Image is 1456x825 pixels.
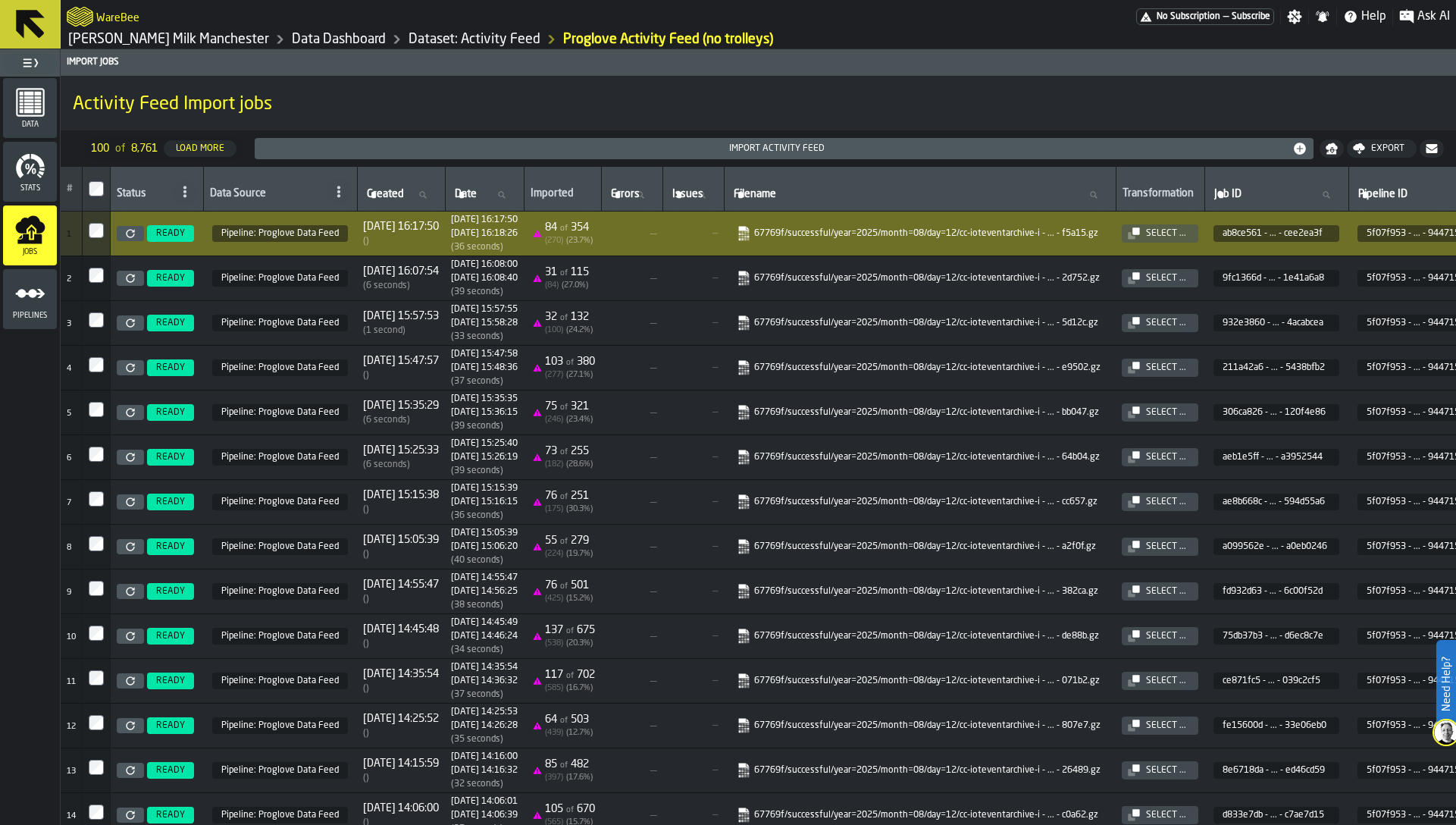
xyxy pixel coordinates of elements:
label: InputCheckbox-label-react-aria6383437296-:r3c: [89,181,104,196]
input: InputCheckbox-label-react-aria6383437296-:r3l: [89,223,104,238]
div: 75 321 [545,400,589,412]
span: 5f07f953-1638-4a7f-8ee5-128a944715bb [212,449,348,466]
button: button-Select ... [1122,359,1198,377]
span: of [560,314,568,322]
span: — [669,228,718,239]
div: Time between creation and start (import delay / Re-Import) [363,415,439,425]
a: link-to-https://import.app.warebee.com/fd932d63-5881-4e50-ab92-1b1c6c00f52d/input/input.json.gz?X... [736,584,1101,599]
span: [DATE] 16:17:50 [363,221,439,233]
button: button-Select ... [1122,224,1198,243]
span: ab8ce561 - ... - cee2ea3f [1223,228,1327,239]
span: Activity Feed Import jobs [73,93,272,117]
label: InputCheckbox-label-react-aria6383437296-:r3r: [89,491,104,507]
label: InputCheckbox-label-react-aria6383437296-:r3n: [89,312,104,328]
span: 5f07f953-1638-4a7f-8ee5-128a944715bb [212,583,348,600]
div: Started at 1755002135758 [451,394,518,404]
span: READY [156,273,185,284]
div: Transformation [1123,187,1198,202]
button: button-Select ... [1122,761,1198,780]
div: Started at 1755001540021 [451,438,518,449]
div: Select ... [1140,810,1192,820]
span: READY [156,720,185,731]
label: Need Help? [1438,641,1454,726]
div: Started at 1755003475009 [451,304,518,315]
span: — [607,362,656,374]
span: ae8b668c-9b52-4eac-80c5-7607594d55a6 [1213,494,1339,510]
input: label [731,185,1110,205]
span: READY [156,407,185,418]
span: — [669,407,718,418]
span: Stats [3,184,57,193]
div: Select ... [1140,586,1192,597]
span: ( 100 ) [545,326,563,334]
button: button-Select ... [1122,269,1198,287]
div: Select ... [1140,452,1192,463]
div: 73 255 [545,445,589,457]
a: READY [144,359,197,376]
a: READY [144,538,197,555]
button: button- [1320,140,1344,158]
label: InputCheckbox-label-react-aria6383437296-:r3m: [89,268,104,283]
span: 5f07f953-1638-4a7f-8ee5-128a944715bb [212,359,348,376]
input: label [364,185,439,205]
div: Started at 1755002878152 [451,349,518,359]
span: — [607,272,656,284]
label: InputCheckbox-label-react-aria6383437296-:r3t: [89,581,104,596]
nav: Breadcrumb [67,30,773,49]
a: link-to-/wh/i/b09612b5-e9f1-4a3a-b0a4-784729d61419/pricing/ [1136,8,1274,25]
span: [DATE] 16:07:54 [363,265,439,278]
span: READY [156,362,185,373]
span: [DATE] 15:47:57 [363,355,439,367]
div: Import duration (start to completion) [451,421,518,431]
span: 67769f/successful/year=2025/month=08/day=12/cc-ioteventarchive-ingestion-4-2025-08-12-12-52-33-20... [733,268,1107,289]
span: 306ca826-0b15-4bd0-a72e-f494120f4e86 [1213,404,1339,421]
span: READY [156,452,185,463]
div: Select ... [1140,676,1192,686]
a: link-to-https://import.app.warebee.com/9fc1366d-fd14-41ee-9c0c-99871e41a6a8/input/input.json.gz?X... [736,271,1101,286]
span: 5f07f953-1638-4a7f-8ee5-128a944715bb [212,270,348,287]
span: 5f07f953-1638-4a7f-8ee5-128a944715bb [212,538,348,555]
div: Status [117,187,170,202]
span: Ask AI [1417,8,1450,26]
span: — [607,451,656,463]
a: READY [144,762,197,779]
div: Imported [531,187,595,202]
span: ce871fc5-600f-437e-8d2a-670d039c2cf5 [1213,673,1339,689]
span: of [560,403,568,412]
span: of [560,224,568,233]
span: 5f07f953-1638-4a7f-8ee5-128a944715bb [212,628,348,645]
a: READY [144,404,197,421]
button: button-Select ... [1122,493,1198,511]
a: link-to-https://import.app.warebee.com/d833e7db-95e9-4095-ab55-1207c7ae7d15/input/input.json.gz?X... [736,808,1101,823]
span: label [611,188,640,200]
span: 932e3860 - ... - 4acabcea [1223,318,1327,328]
div: Time between creation and start (import delay / Re-Import) [363,236,439,246]
li: menu Stats [3,142,57,202]
span: READY [156,497,185,507]
header: Import Jobs [61,49,1456,76]
div: 31 115 [545,266,589,278]
span: — [1223,11,1229,22]
a: link-to-/wh/i/b09612b5-e9f1-4a3a-b0a4-784729d61419/data/activity [409,31,540,48]
input: InputCheckbox-label-react-aria6383437296-:r40: [89,715,104,730]
h2: Sub Title [96,9,139,24]
button: button-Select ... [1122,448,1198,466]
label: InputCheckbox-label-react-aria6383437296-:r3s: [89,536,104,551]
label: InputCheckbox-label-react-aria6383437296-:r3o: [89,357,104,372]
span: 67769f/successful/year=2025/month=08/day=12/cc-ioteventarchive-ingestion-4-2025-08-12-12-32-39-fc... [733,357,1107,378]
label: button-toggle-Toggle Full Menu [3,52,57,74]
span: READY [156,318,185,328]
div: Completed at 1755001579249 [451,452,518,463]
div: ButtonLoadMore-Load More-Prev-First-Last [79,136,249,161]
div: Select ... [1140,228,1192,239]
span: [DATE] 15:57:53 [363,310,439,322]
input: InputCheckbox-label-react-aria6383437296-:r3p: [89,402,104,417]
div: Started at 1755004670653 [451,215,518,225]
input: InputCheckbox-label-react-aria6383437296-:r42: [89,805,104,820]
div: Menu Subscription [1136,8,1274,25]
a: link-to-https://import.app.warebee.com/932e3860-132c-4ec4-98c7-dafc4acabcea/input/input.json.gz?X... [736,315,1101,331]
div: Time between creation and start (import delay / Re-Import) [363,325,439,336]
div: Completed at 1755004120741 [451,273,518,284]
